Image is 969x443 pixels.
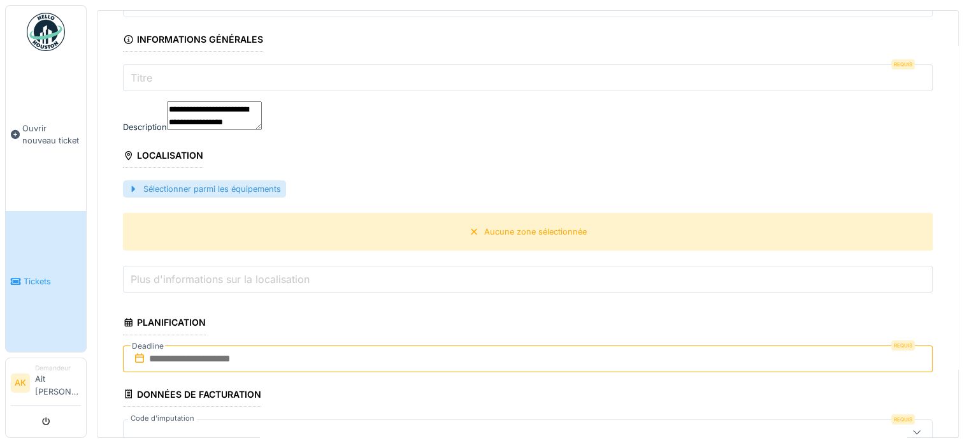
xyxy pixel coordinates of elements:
label: Titre [128,70,155,85]
div: Localisation [123,146,203,168]
label: Description [123,121,167,133]
div: Aucune zone sélectionnée [484,226,587,238]
a: Tickets [6,211,86,352]
a: Ouvrir nouveau ticket [6,58,86,211]
img: Badge_color-CXgf-gQk.svg [27,13,65,51]
li: AK [11,374,30,393]
div: Planification [123,313,206,335]
div: Requis [891,414,915,425]
li: Ait [PERSON_NAME] [35,363,81,403]
a: AK DemandeurAit [PERSON_NAME] [11,363,81,406]
label: Plus d'informations sur la localisation [128,272,312,287]
label: Deadline [131,339,165,353]
div: Requis [891,340,915,351]
div: Sélectionner parmi les équipements [123,180,286,198]
span: Tickets [24,275,81,287]
div: Informations générales [123,30,263,52]
div: Données de facturation [123,385,261,407]
label: Code d'imputation [128,413,197,424]
div: Requis [891,59,915,69]
div: Demandeur [35,363,81,373]
span: Ouvrir nouveau ticket [22,122,81,147]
